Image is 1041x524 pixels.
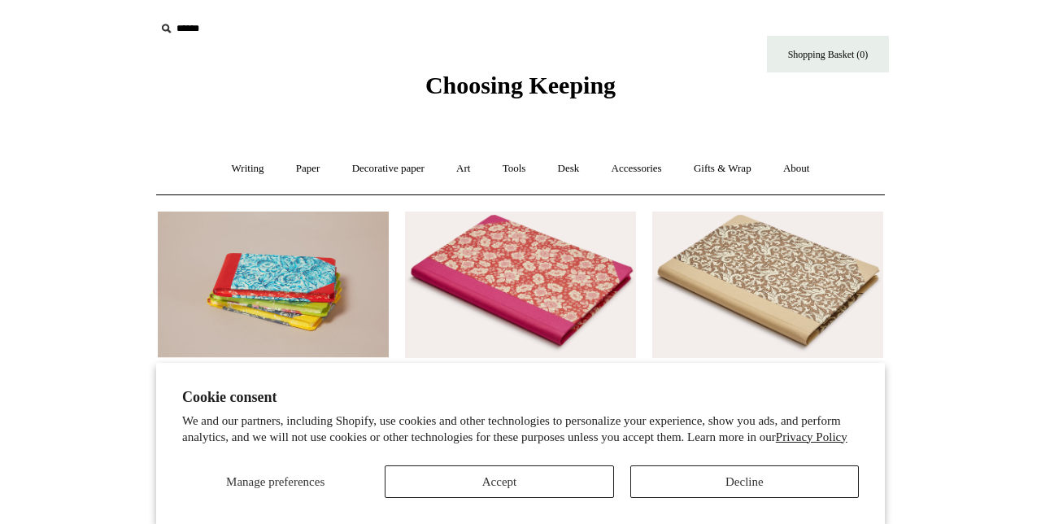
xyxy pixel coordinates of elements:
span: Choosing Keeping [425,72,616,98]
img: Hardback "Composition Ledger" Notebook, Dragon [652,212,883,358]
a: Shopping Basket (0) [767,36,889,72]
a: Accessories [597,147,677,190]
button: Manage preferences [182,465,368,498]
span: Manage preferences [226,475,324,488]
a: Hardback "Composition Ledger" Notebook, Post-War Floral Hardback "Composition Ledger" Notebook, P... [405,212,636,358]
button: Accept [385,465,613,498]
a: Paper [281,147,335,190]
a: Choosing Keeping [425,85,616,96]
a: Desk [543,147,595,190]
a: Art [442,147,485,190]
a: Tools [488,147,541,190]
a: Gifts & Wrap [679,147,766,190]
a: Hardback Mix and Match "Composition Ledger" Sketchbook Hardback Mix and Match "Composition Ledger... [158,212,389,358]
p: We and our partners, including Shopify, use cookies and other technologies to personalize your ex... [182,413,859,445]
a: Decorative paper [338,147,439,190]
a: Writing [217,147,279,190]
button: Decline [630,465,859,498]
h2: Cookie consent [182,389,859,406]
a: Hardback "Composition Ledger" Notebook, Dragon Hardback "Composition Ledger" Notebook, Dragon [652,212,883,358]
a: About [769,147,825,190]
a: Privacy Policy [776,430,847,443]
img: Hardback "Composition Ledger" Notebook, Post-War Floral [405,212,636,358]
img: Hardback Mix and Match "Composition Ledger" Sketchbook [158,212,389,358]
